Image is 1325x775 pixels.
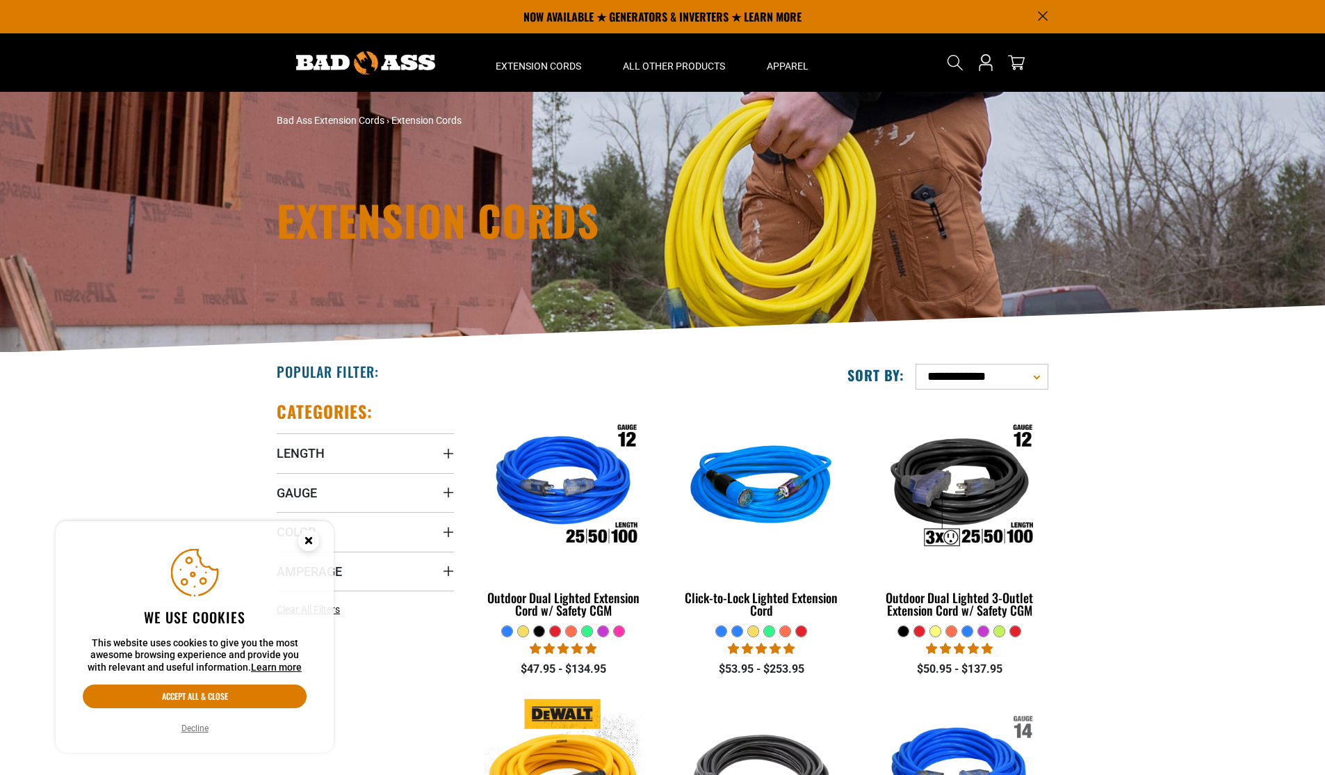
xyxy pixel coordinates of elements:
[871,661,1048,678] div: $50.95 - $137.95
[251,662,302,673] a: Learn more
[277,115,384,126] a: Bad Ass Extension Cords
[83,637,307,674] p: This website uses cookies to give you the most awesome browsing experience and provide you with r...
[296,51,435,74] img: Bad Ass Extension Cords
[475,401,652,625] a: Outdoor Dual Lighted Extension Cord w/ Safety CGM Outdoor Dual Lighted Extension Cord w/ Safety CGM
[277,473,454,512] summary: Gauge
[847,366,904,384] label: Sort by:
[277,512,454,551] summary: Color
[277,485,317,501] span: Gauge
[277,199,784,241] h1: Extension Cords
[177,721,213,735] button: Decline
[475,33,602,92] summary: Extension Cords
[746,33,829,92] summary: Apparel
[475,591,652,616] div: Outdoor Dual Lighted Extension Cord w/ Safety CGM
[391,115,462,126] span: Extension Cords
[673,401,850,625] a: blue Click-to-Lock Lighted Extension Cord
[277,433,454,472] summary: Length
[83,608,307,626] h2: We use cookies
[277,362,379,381] h2: Popular Filter:
[673,591,850,616] div: Click-to-Lock Lighted Extension Cord
[83,685,307,708] button: Accept all & close
[767,60,808,72] span: Apparel
[728,642,795,655] span: 4.87 stars
[496,60,581,72] span: Extension Cords
[623,60,725,72] span: All Other Products
[872,408,1047,568] img: Outdoor Dual Lighted 3-Outlet Extension Cord w/ Safety CGM
[674,408,849,568] img: blue
[944,51,966,74] summary: Search
[277,445,325,461] span: Length
[277,113,784,128] nav: breadcrumbs
[871,591,1048,616] div: Outdoor Dual Lighted 3-Outlet Extension Cord w/ Safety CGM
[602,33,746,92] summary: All Other Products
[530,642,596,655] span: 4.81 stars
[673,661,850,678] div: $53.95 - $253.95
[277,552,454,591] summary: Amperage
[926,642,993,655] span: 4.80 stars
[56,521,334,753] aside: Cookie Consent
[387,115,389,126] span: ›
[277,401,373,422] h2: Categories:
[475,661,652,678] div: $47.95 - $134.95
[871,401,1048,625] a: Outdoor Dual Lighted 3-Outlet Extension Cord w/ Safety CGM Outdoor Dual Lighted 3-Outlet Extensio...
[476,408,651,568] img: Outdoor Dual Lighted Extension Cord w/ Safety CGM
